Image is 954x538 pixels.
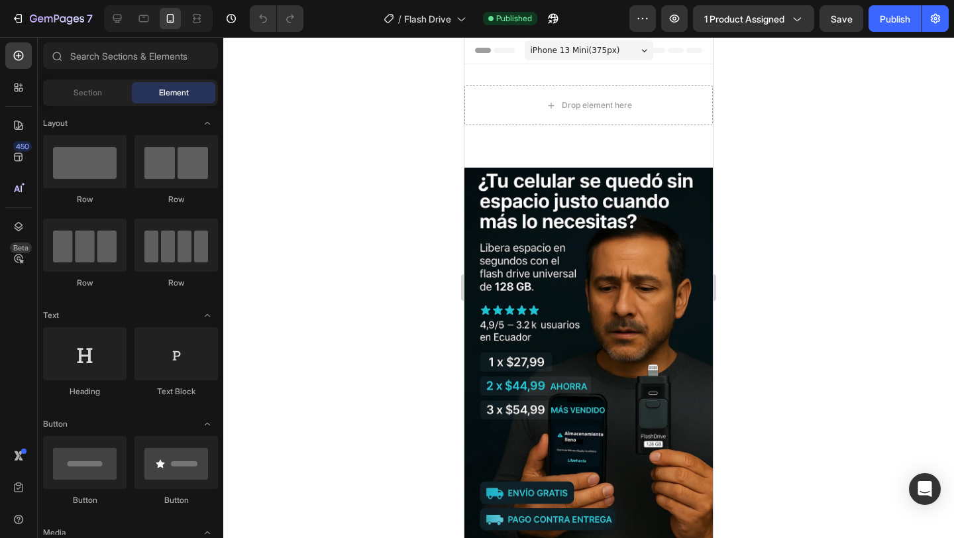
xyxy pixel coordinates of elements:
div: Text Block [134,386,218,398]
div: Undo/Redo [250,5,303,32]
span: Element [159,87,189,99]
span: / [398,12,401,26]
button: Save [820,5,863,32]
span: Button [43,418,68,430]
span: Layout [43,117,68,129]
div: Heading [43,386,127,398]
span: Text [43,309,59,321]
span: Flash Drive [404,12,451,26]
span: Published [496,13,532,25]
input: Search Sections & Elements [43,42,218,69]
span: Toggle open [197,113,218,134]
div: 450 [13,141,32,152]
div: Beta [10,242,32,253]
div: Button [134,494,218,506]
iframe: Design area [464,37,713,538]
div: Row [134,277,218,289]
div: Row [43,277,127,289]
div: Open Intercom Messenger [909,473,941,505]
span: 1 product assigned [704,12,784,26]
span: Toggle open [197,305,218,326]
div: Button [43,494,127,506]
button: 7 [5,5,99,32]
span: Toggle open [197,413,218,435]
button: Publish [869,5,922,32]
p: 7 [87,11,93,27]
div: Row [43,193,127,205]
button: 1 product assigned [693,5,814,32]
span: Section [74,87,102,99]
span: Save [831,13,853,25]
div: Publish [880,12,910,26]
div: Row [134,193,218,205]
